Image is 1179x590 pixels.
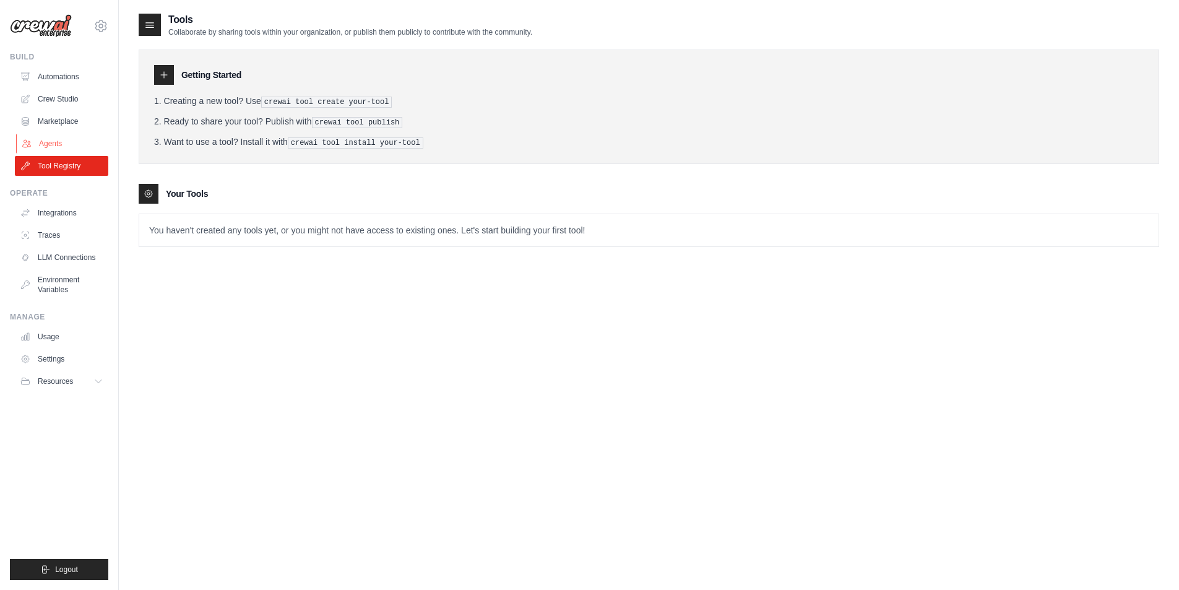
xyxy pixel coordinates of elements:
[261,97,392,108] pre: crewai tool create your-tool
[154,115,1144,128] li: Ready to share your tool? Publish with
[15,327,108,347] a: Usage
[16,134,110,154] a: Agents
[168,12,532,27] h2: Tools
[15,270,108,300] a: Environment Variables
[10,559,108,580] button: Logout
[15,203,108,223] a: Integrations
[154,136,1144,149] li: Want to use a tool? Install it with
[38,376,73,386] span: Resources
[168,27,532,37] p: Collaborate by sharing tools within your organization, or publish them publicly to contribute wit...
[15,248,108,267] a: LLM Connections
[166,188,208,200] h3: Your Tools
[312,117,403,128] pre: crewai tool publish
[15,111,108,131] a: Marketplace
[10,312,108,322] div: Manage
[154,95,1144,108] li: Creating a new tool? Use
[288,137,423,149] pre: crewai tool install your-tool
[10,52,108,62] div: Build
[15,156,108,176] a: Tool Registry
[181,69,241,81] h3: Getting Started
[15,67,108,87] a: Automations
[15,89,108,109] a: Crew Studio
[15,371,108,391] button: Resources
[55,565,78,575] span: Logout
[10,188,108,198] div: Operate
[139,214,1159,246] p: You haven't created any tools yet, or you might not have access to existing ones. Let's start bui...
[10,14,72,38] img: Logo
[15,349,108,369] a: Settings
[15,225,108,245] a: Traces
